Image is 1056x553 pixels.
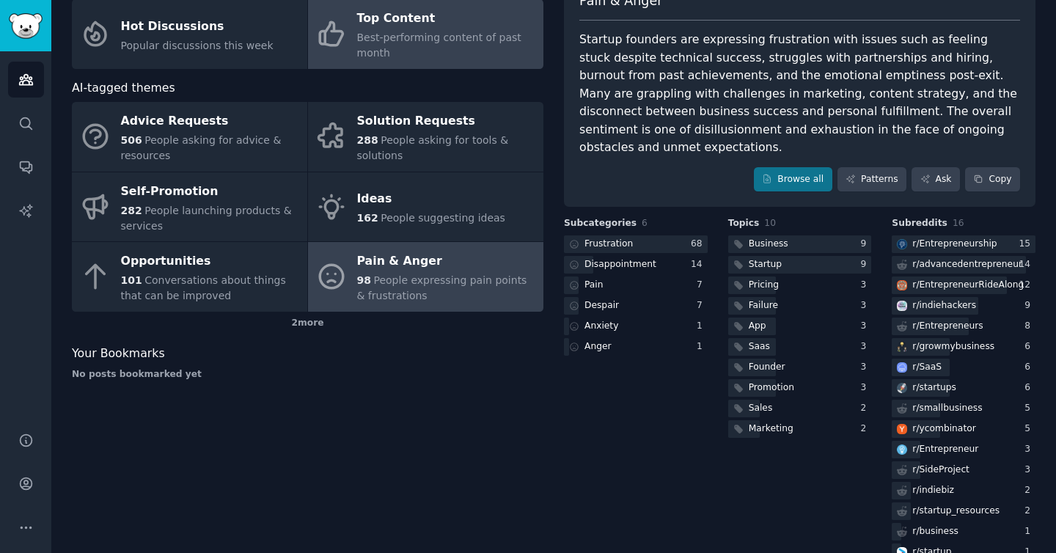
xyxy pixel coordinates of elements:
[72,172,307,242] a: Self-Promotion282People launching products & services
[912,167,960,192] a: Ask
[1024,422,1035,436] div: 5
[892,379,1035,398] a: startupsr/startups6
[912,238,997,251] div: r/ Entrepreneurship
[564,338,708,356] a: Anger1
[1024,443,1035,456] div: 3
[357,110,536,133] div: Solution Requests
[1024,402,1035,415] div: 5
[1024,525,1035,538] div: 1
[1024,484,1035,497] div: 2
[764,218,776,228] span: 10
[912,464,969,477] div: r/ SideProject
[861,340,872,354] div: 3
[72,312,543,335] div: 2 more
[892,502,1035,521] a: r/startup_resources2
[728,400,872,418] a: Sales2
[861,422,872,436] div: 2
[892,256,1035,274] a: r/advancedentrepreneur14
[121,205,292,232] span: People launching products & services
[749,258,782,271] div: Startup
[749,279,779,292] div: Pricing
[861,402,872,415] div: 2
[749,238,788,251] div: Business
[357,134,378,146] span: 288
[892,297,1035,315] a: indiehackersr/indiehackers9
[749,320,766,333] div: App
[121,274,142,286] span: 101
[897,444,907,455] img: Entrepreneur
[749,361,785,374] div: Founder
[892,235,1035,254] a: Entrepreneurshipr/Entrepreneurship15
[642,218,648,228] span: 6
[728,359,872,377] a: Founder3
[892,276,1035,295] a: EntrepreneurRideAlongr/EntrepreneurRideAlong12
[308,242,543,312] a: Pain & Anger98People expressing pain points & frustrations
[72,242,307,312] a: Opportunities101Conversations about things that can be improved
[697,340,708,354] div: 1
[9,13,43,39] img: GummySearch logo
[1024,464,1035,477] div: 3
[584,299,619,312] div: Despair
[381,212,505,224] span: People suggesting ideas
[728,420,872,439] a: Marketing2
[308,102,543,172] a: Solution Requests288People asking for tools & solutions
[357,250,536,274] div: Pain & Anger
[357,212,378,224] span: 162
[121,250,300,274] div: Opportunities
[1024,320,1035,333] div: 8
[584,340,612,354] div: Anger
[564,256,708,274] a: Disappointment14
[357,134,509,161] span: People asking for tools & solutions
[72,368,543,381] div: No posts bookmarked yet
[892,441,1035,459] a: Entrepreneurr/Entrepreneur3
[1024,505,1035,518] div: 2
[121,274,286,301] span: Conversations about things that can be improved
[953,218,964,228] span: 16
[912,422,975,436] div: r/ ycombinator
[912,361,942,374] div: r/ SaaS
[308,172,543,242] a: Ideas162People suggesting ideas
[897,239,907,249] img: Entrepreneurship
[584,238,633,251] div: Frustration
[121,110,300,133] div: Advice Requests
[728,235,872,254] a: Business9
[579,31,1020,157] div: Startup founders are expressing frustration with issues such as feeling stuck despite technical s...
[754,167,832,192] a: Browse all
[897,383,907,393] img: startups
[897,280,907,290] img: EntrepreneurRideAlong
[728,297,872,315] a: Failure3
[897,424,907,434] img: ycombinator
[121,134,142,146] span: 506
[892,338,1035,356] a: growmybusinessr/growmybusiness6
[1024,299,1035,312] div: 9
[861,238,872,251] div: 9
[564,235,708,254] a: Frustration68
[892,318,1035,336] a: r/Entrepreneurs8
[1024,340,1035,354] div: 6
[357,274,371,286] span: 98
[564,297,708,315] a: Despair7
[892,461,1035,480] a: r/SideProject3
[357,7,536,31] div: Top Content
[357,188,505,211] div: Ideas
[697,299,708,312] div: 7
[861,279,872,292] div: 3
[728,217,760,230] span: Topics
[749,381,794,395] div: Promotion
[1024,361,1035,374] div: 6
[861,299,872,312] div: 3
[892,359,1035,377] a: SaaSr/SaaS6
[912,340,994,354] div: r/ growmybusiness
[912,381,956,395] div: r/ startups
[72,345,165,363] span: Your Bookmarks
[897,362,907,373] img: SaaS
[1019,258,1035,271] div: 14
[121,40,274,51] span: Popular discussions this week
[1024,381,1035,395] div: 6
[749,422,793,436] div: Marketing
[357,32,521,59] span: Best-performing content of past month
[564,276,708,295] a: Pain7
[912,402,982,415] div: r/ smallbusiness
[697,320,708,333] div: 1
[697,279,708,292] div: 7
